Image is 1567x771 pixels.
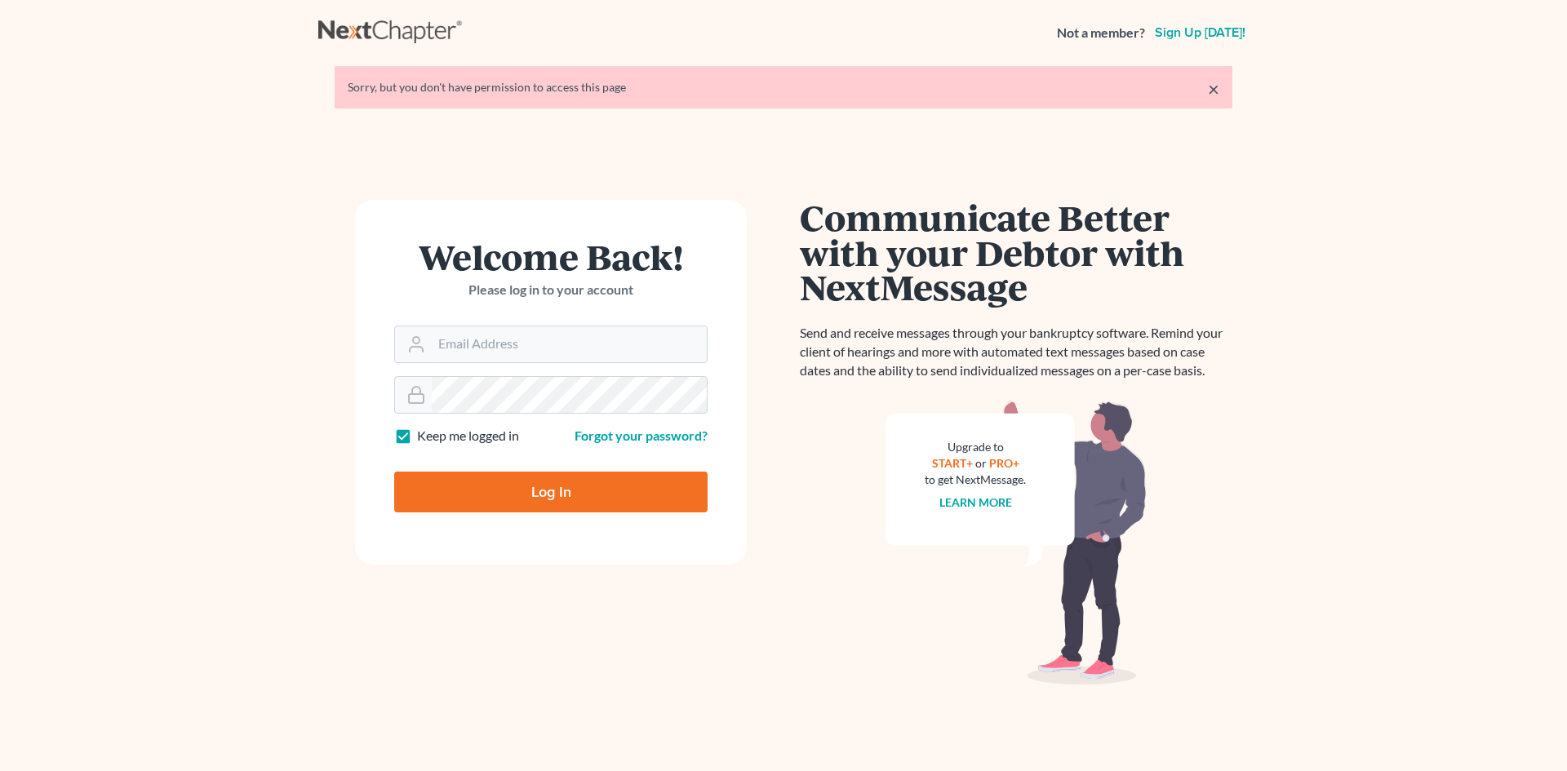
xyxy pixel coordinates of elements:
p: Please log in to your account [394,281,708,299]
a: Learn more [939,495,1012,509]
a: × [1208,79,1219,99]
img: nextmessage_bg-59042aed3d76b12b5cd301f8e5b87938c9018125f34e5fa2b7a6b67550977c72.svg [886,400,1147,685]
a: START+ [932,456,973,470]
h1: Communicate Better with your Debtor with NextMessage [800,200,1232,304]
a: Sign up [DATE]! [1152,26,1249,39]
input: Log In [394,472,708,512]
a: PRO+ [989,456,1019,470]
h1: Welcome Back! [394,239,708,274]
div: Upgrade to [925,439,1026,455]
strong: Not a member? [1057,24,1145,42]
label: Keep me logged in [417,427,519,445]
a: Forgot your password? [575,428,708,443]
p: Send and receive messages through your bankruptcy software. Remind your client of hearings and mo... [800,324,1232,380]
input: Email Address [432,326,707,362]
span: or [975,456,987,470]
div: to get NextMessage. [925,472,1026,488]
div: Sorry, but you don't have permission to access this page [348,79,1219,95]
